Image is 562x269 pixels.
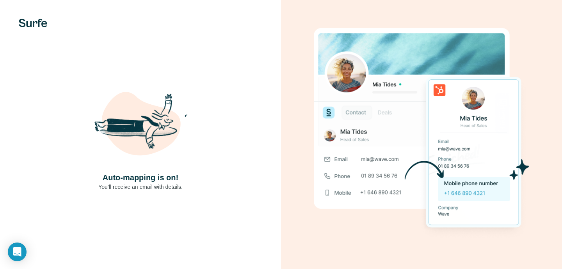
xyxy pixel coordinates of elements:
[19,19,47,27] img: Surfe's logo
[314,28,529,241] img: Download Success
[103,172,178,183] h4: Auto-mapping is on!
[98,183,183,191] p: You’ll receive an email with details.
[94,79,187,172] img: Shaka Illustration
[8,243,27,261] div: Open Intercom Messenger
